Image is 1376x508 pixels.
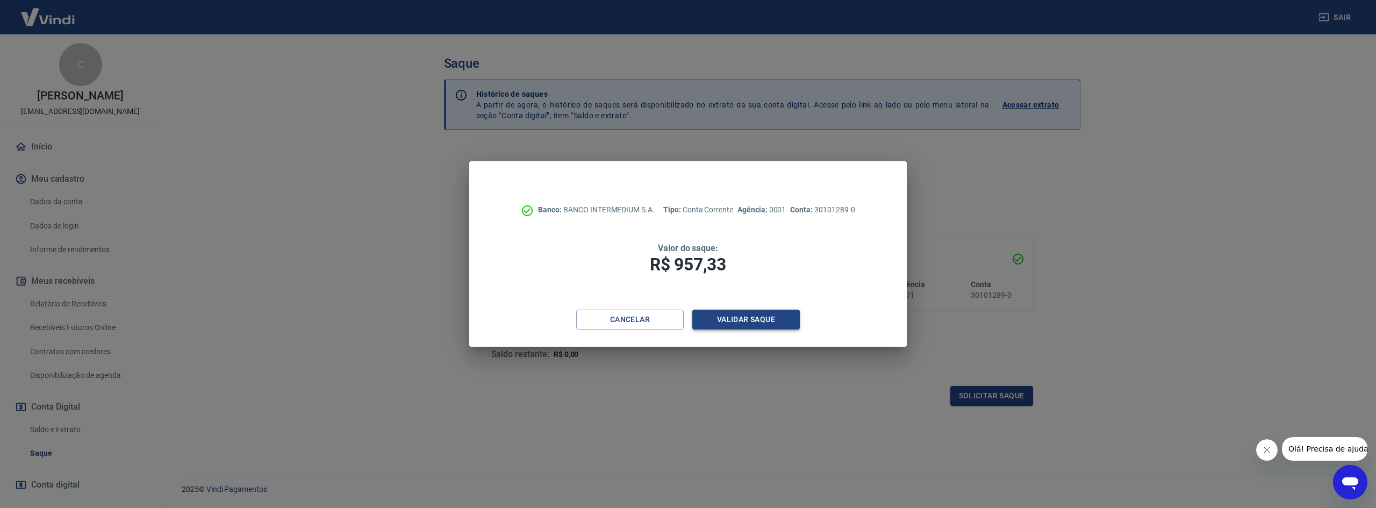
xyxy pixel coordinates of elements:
[737,205,769,214] span: Agência:
[737,204,786,216] p: 0001
[576,310,684,330] button: Cancelar
[538,204,655,216] p: BANCO INTERMEDIUM S.A.
[692,310,800,330] button: Validar saque
[650,254,726,275] span: R$ 957,33
[790,204,855,216] p: 30101289-0
[1256,439,1278,461] iframe: Fechar mensagem
[1282,437,1367,461] iframe: Mensagem da empresa
[790,205,814,214] span: Conta:
[663,205,683,214] span: Tipo:
[663,204,733,216] p: Conta Corrente
[658,243,718,253] span: Valor do saque:
[1333,465,1367,499] iframe: Botão para abrir a janela de mensagens
[6,8,90,16] span: Olá! Precisa de ajuda?
[538,205,563,214] span: Banco:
